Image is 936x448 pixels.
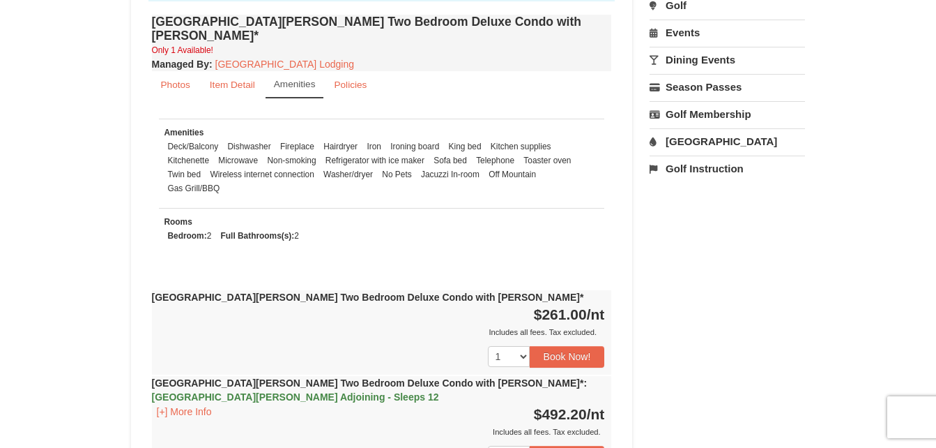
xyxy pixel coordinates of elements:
li: Refrigerator with ice maker [322,154,428,167]
strong: $261.00 [534,306,605,322]
li: Non-smoking [263,154,319,167]
a: Photos [152,71,199,98]
span: [GEOGRAPHIC_DATA][PERSON_NAME] Adjoining - Sleeps 12 [152,391,439,403]
a: Dining Events [650,47,805,73]
li: Ironing board [387,140,443,154]
li: No Pets [378,167,415,181]
li: Fireplace [277,140,318,154]
li: 2 [164,229,215,243]
li: Wireless internet connection [206,167,317,181]
small: Only 1 Available! [152,45,213,55]
strong: [GEOGRAPHIC_DATA][PERSON_NAME] Two Bedroom Deluxe Condo with [PERSON_NAME]* [152,378,588,403]
small: Rooms [164,217,192,227]
li: Washer/dryer [320,167,376,181]
li: Kitchen supplies [487,140,555,154]
li: Microwave [215,154,261,167]
small: Policies [334,80,367,90]
a: Season Passes [650,74,805,100]
li: Sofa bed [430,154,470,167]
strong: Bedroom: [168,231,207,241]
small: Item Detail [210,80,255,90]
span: Managed By [152,59,209,70]
li: Deck/Balcony [164,140,222,154]
div: Includes all fees. Tax excluded. [152,325,605,339]
li: Kitchenette [164,154,213,167]
a: Policies [325,71,376,98]
li: Gas Grill/BBQ [164,181,224,195]
li: Iron [363,140,385,154]
button: [+] More Info [152,404,217,419]
span: /nt [587,306,605,322]
a: Events [650,20,805,45]
a: [GEOGRAPHIC_DATA] Lodging [215,59,354,70]
small: Photos [161,80,190,90]
a: Golf Membership [650,101,805,127]
span: : [583,378,587,389]
small: Amenities [164,128,204,137]
h4: [GEOGRAPHIC_DATA][PERSON_NAME] Two Bedroom Deluxe Condo with [PERSON_NAME]* [152,15,612,43]
li: Telephone [473,154,518,167]
strong: [GEOGRAPHIC_DATA][PERSON_NAME] Two Bedroom Deluxe Condo with [PERSON_NAME]* [152,292,584,303]
strong: : [152,59,213,70]
span: /nt [587,406,605,422]
li: 2 [217,229,302,243]
li: King bed [445,140,485,154]
small: Amenities [274,79,316,89]
a: Golf Instruction [650,156,805,181]
a: [GEOGRAPHIC_DATA] [650,128,805,154]
li: Twin bed [164,167,205,181]
a: Amenities [266,71,324,98]
li: Off Mountain [485,167,539,181]
li: Jacuzzi In-room [417,167,483,181]
button: Book Now! [530,346,605,367]
li: Hairdryer [320,140,361,154]
div: Includes all fees. Tax excluded. [152,425,605,439]
li: Toaster oven [520,154,574,167]
a: Item Detail [201,71,264,98]
span: $492.20 [534,406,587,422]
li: Dishwasher [224,140,275,154]
strong: Full Bathrooms(s): [221,231,295,241]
